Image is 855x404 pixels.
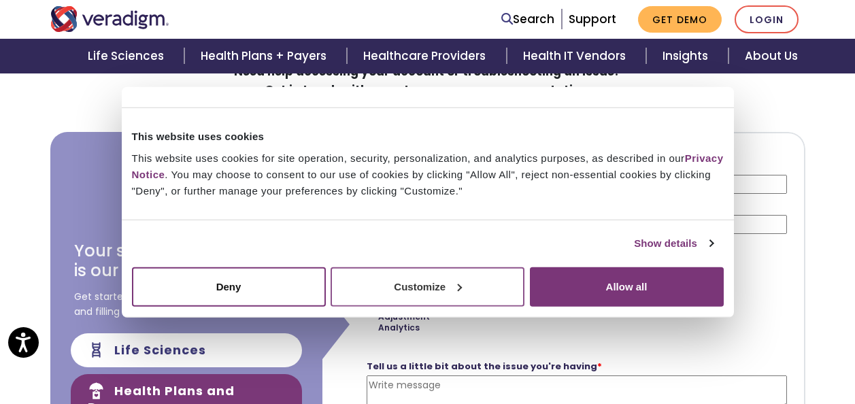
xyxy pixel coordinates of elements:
[728,39,814,73] a: About Us
[530,267,724,306] button: Allow all
[569,11,616,27] a: Support
[367,360,602,373] strong: Tell us a little bit about the issue you're having
[74,241,215,281] h3: Your satisfaction is our priority
[74,289,245,320] span: Get started by selecting a category and filling out a short form.
[132,150,724,199] div: This website uses cookies for site operation, security, personalization, and analytics purposes, ...
[184,39,347,73] a: Health Plans + Payers
[331,267,524,306] button: Customize
[501,10,554,29] a: Search
[378,301,433,333] label: Risk Adjustment Analytics
[71,39,184,73] a: Life Sciences
[646,39,728,73] a: Insights
[132,129,724,145] div: This website uses cookies
[132,152,724,180] a: Privacy Notice
[638,6,722,33] a: Get Demo
[507,39,646,73] a: Health IT Vendors
[735,5,799,33] a: Login
[347,39,506,73] a: Healthcare Providers
[634,235,713,252] a: Show details
[50,6,169,32] img: Veradigm logo
[132,267,326,306] button: Deny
